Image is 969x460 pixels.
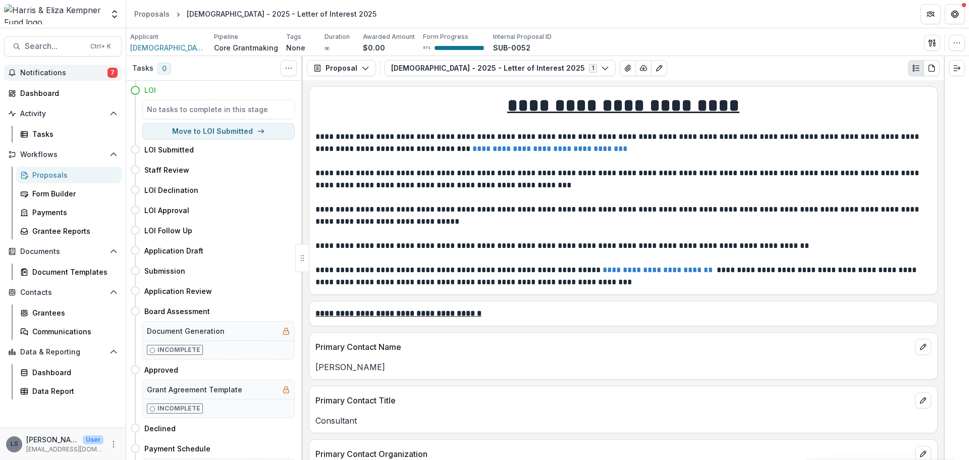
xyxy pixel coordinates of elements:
[16,167,122,183] a: Proposals
[363,32,415,41] p: Awarded Amount
[32,308,114,318] div: Grantees
[144,443,210,454] h4: Payment Schedule
[107,68,118,78] span: 7
[214,32,238,41] p: Pipeline
[157,345,200,354] p: Incomplete
[32,129,114,139] div: Tasks
[4,106,122,122] button: Open Activity
[945,4,965,24] button: Get Help
[4,284,122,300] button: Open Contacts
[16,264,122,280] a: Document Templates
[16,185,122,202] a: Form Builder
[4,65,122,81] button: Notifications7
[142,123,295,139] button: Move to LOI Submitted
[315,361,931,373] p: [PERSON_NAME]
[132,64,153,73] h3: Tasks
[423,44,430,52] p: 97 %
[325,42,330,53] p: ∞
[157,63,171,75] span: 0
[16,126,122,142] a: Tasks
[26,445,103,454] p: [EMAIL_ADDRESS][DOMAIN_NAME]
[32,326,114,337] div: Communications
[147,326,225,336] h5: Document Generation
[949,60,965,76] button: Expand right
[286,42,305,53] p: None
[4,36,122,57] button: Search...
[16,383,122,399] a: Data Report
[20,288,105,297] span: Contacts
[307,60,376,76] button: Proposal
[130,32,158,41] p: Applicant
[32,226,114,236] div: Grantee Reports
[4,344,122,360] button: Open Data & Reporting
[921,4,941,24] button: Partners
[214,42,278,53] p: Core Grantmaking
[281,60,297,76] button: Toggle View Cancelled Tasks
[144,225,192,236] h4: LOI Follow Up
[16,223,122,239] a: Grantee Reports
[134,9,170,19] div: Proposals
[16,204,122,221] a: Payments
[130,42,206,53] span: [DEMOGRAPHIC_DATA][GEOGRAPHIC_DATA]
[144,245,203,256] h4: Application Draft
[20,348,105,356] span: Data & Reporting
[908,60,924,76] button: Plaintext view
[144,205,189,216] h4: LOI Approval
[144,144,194,155] h4: LOI Submitted
[11,441,18,447] div: Lauren Scott
[20,150,105,159] span: Workflows
[385,60,616,76] button: [DEMOGRAPHIC_DATA] - 2025 - Letter of Interest 20251
[651,60,667,76] button: Edit as form
[423,32,468,41] p: Form Progress
[325,32,350,41] p: Duration
[20,110,105,118] span: Activity
[88,41,113,52] div: Ctrl + K
[144,266,185,276] h4: Submission
[32,207,114,218] div: Payments
[315,394,911,406] p: Primary Contact Title
[144,185,198,195] h4: LOI Declination
[924,60,940,76] button: PDF view
[20,247,105,256] span: Documents
[20,88,114,98] div: Dashboard
[147,384,242,395] h5: Grant Agreement Template
[315,415,931,427] p: Consultant
[4,243,122,260] button: Open Documents
[915,392,931,408] button: edit
[144,365,178,375] h4: Approved
[32,188,114,199] div: Form Builder
[20,69,107,77] span: Notifications
[493,42,530,53] p: SUB-0052
[32,367,114,378] div: Dashboard
[144,306,210,317] h4: Board Assessment
[32,386,114,396] div: Data Report
[4,4,103,24] img: Harris & Eliza Kempner Fund logo
[157,404,200,413] p: Incomplete
[32,267,114,277] div: Document Templates
[16,364,122,381] a: Dashboard
[187,9,376,19] div: [DEMOGRAPHIC_DATA] - 2025 - Letter of Interest 2025
[493,32,552,41] p: Internal Proposal ID
[144,85,156,95] h4: LOI
[363,42,385,53] p: $0.00
[144,423,176,434] h4: Declined
[32,170,114,180] div: Proposals
[4,85,122,101] a: Dashboard
[16,323,122,340] a: Communications
[144,286,212,296] h4: Application Review
[315,341,911,353] p: Primary Contact Name
[286,32,301,41] p: Tags
[130,7,381,21] nav: breadcrumb
[4,146,122,163] button: Open Workflows
[107,438,120,450] button: More
[130,7,174,21] a: Proposals
[915,339,931,355] button: edit
[107,4,122,24] button: Open entity switcher
[83,435,103,444] p: User
[315,448,911,460] p: Primary Contact Organization
[25,41,84,51] span: Search...
[144,165,189,175] h4: Staff Review
[26,434,79,445] p: [PERSON_NAME]
[620,60,636,76] button: View Attached Files
[16,304,122,321] a: Grantees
